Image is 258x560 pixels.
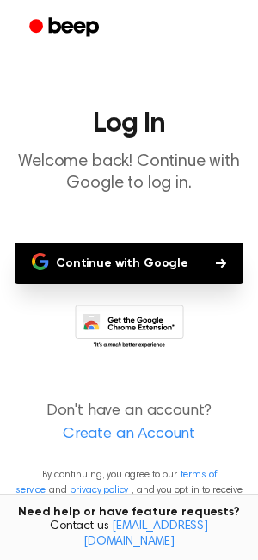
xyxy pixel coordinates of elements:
[14,467,244,514] p: By continuing, you agree to our and , and you opt in to receive emails from us.
[10,520,248,550] span: Contact us
[17,11,114,45] a: Beep
[14,110,244,138] h1: Log In
[17,423,241,446] a: Create an Account
[15,243,243,284] button: Continue with Google
[70,485,128,495] a: privacy policy
[83,520,208,548] a: [EMAIL_ADDRESS][DOMAIN_NAME]
[14,151,244,194] p: Welcome back! Continue with Google to log in.
[14,400,244,446] p: Don't have an account?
